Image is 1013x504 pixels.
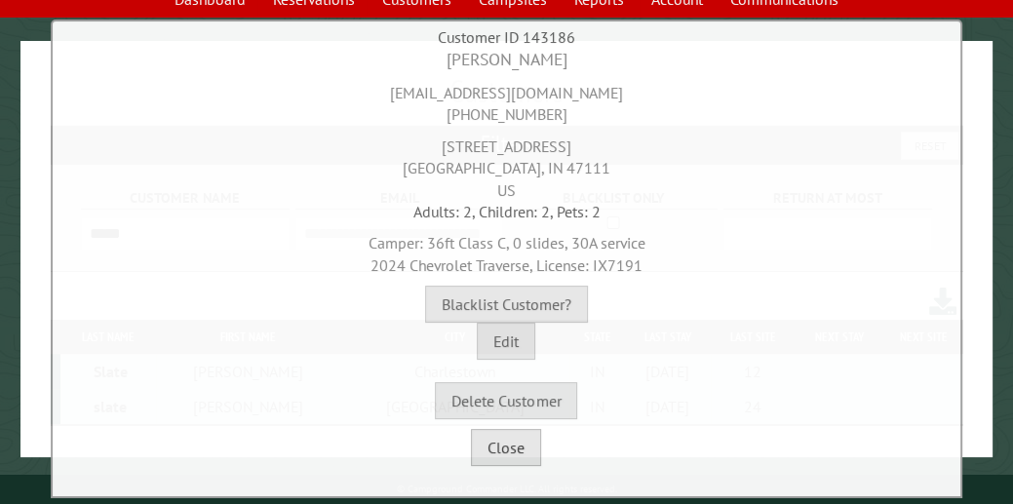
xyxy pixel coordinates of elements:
[58,222,955,276] div: Camper: 36ft Class C, 0 slides, 30A service
[425,286,588,323] button: Blacklist Customer?
[58,126,955,201] div: [STREET_ADDRESS] [GEOGRAPHIC_DATA], IN 47111 US
[58,26,955,48] div: Customer ID 143186
[435,382,577,419] button: Delete Customer
[370,255,643,275] span: 2024 Chevrolet Traverse, License: IX7191
[471,429,541,466] button: Close
[58,48,955,72] div: [PERSON_NAME]
[477,323,535,360] button: Edit
[58,72,955,126] div: [EMAIL_ADDRESS][DOMAIN_NAME] [PHONE_NUMBER]
[58,201,955,222] div: Adults: 2, Children: 2, Pets: 2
